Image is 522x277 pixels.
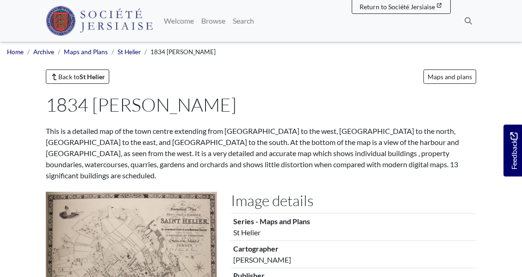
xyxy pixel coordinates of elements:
[80,73,105,81] strong: St Helier
[64,48,108,56] a: Maps and Plans
[231,227,476,240] td: St Helier
[231,213,476,227] th: Series - Maps and Plans
[46,126,476,181] p: This is a detailed map of the town centre extending from [GEOGRAPHIC_DATA] to the west, [GEOGRAPH...
[46,94,472,116] h1: 1834 [PERSON_NAME]
[46,6,153,36] img: Société Jersiaise
[508,132,519,170] span: Feedback
[231,240,476,254] th: Cartographer
[229,12,258,30] a: Search
[118,48,141,56] a: St Helier
[33,48,54,56] a: Archive
[150,48,216,56] span: 1834 [PERSON_NAME]
[198,12,229,30] a: Browse
[160,12,198,30] a: Welcome
[7,48,24,56] a: Home
[360,3,435,11] span: Return to Société Jersiaise
[46,69,109,84] a: Back toSt Helier
[231,254,476,268] td: [PERSON_NAME]
[231,192,476,209] h2: Image details
[423,69,476,84] a: Maps and plans
[46,4,153,38] a: Société Jersiaise logo
[503,125,522,176] a: Would you like to provide feedback?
